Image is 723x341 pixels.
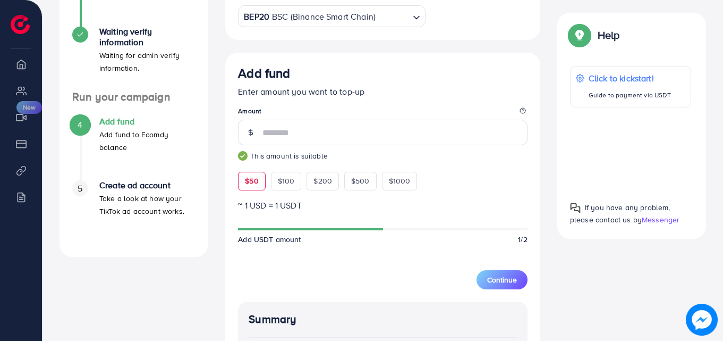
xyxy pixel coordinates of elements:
h4: Create ad account [99,180,195,190]
span: $500 [351,176,370,186]
p: Click to kickstart! [589,72,671,85]
p: Add fund to Ecomdy balance [99,128,195,154]
p: ~ 1 USD = 1 USDT [238,199,528,212]
img: Popup guide [570,203,581,214]
img: logo [11,15,30,34]
h5: User does not have any plan [596,19,717,33]
span: 1/2 [518,234,527,245]
p: Guide to payment via USDT [589,89,671,102]
small: This amount is suitable [238,151,528,161]
span: BSC (Binance Smart Chain) [272,9,376,24]
input: Search for option [377,8,409,24]
li: Waiting verify information [59,27,208,90]
p: Take a look at how your TikTok ad account works. [99,192,195,218]
h4: Summary [249,313,517,326]
li: Add fund [59,117,208,180]
img: image [686,304,718,336]
h4: Waiting verify information [99,27,195,47]
span: $50 [245,176,258,186]
h4: Run your campaign [59,90,208,104]
strong: BEP20 [244,9,269,24]
li: Create ad account [59,180,208,244]
img: guide [238,151,248,161]
p: Enter amount you want to top-up [238,85,528,98]
button: Continue [477,270,528,289]
span: Add USDT amount [238,234,301,245]
span: $100 [278,176,295,186]
h3: Add fund [238,65,290,81]
span: 5 [78,182,82,195]
legend: Amount [238,106,528,120]
span: Messenger [642,215,679,226]
span: $1000 [389,176,411,186]
span: If you have any problem, please contact us by [570,202,670,225]
h4: Add fund [99,117,195,127]
span: $200 [313,176,332,186]
span: 4 [78,119,82,131]
span: Continue [487,275,517,285]
div: Search for option [238,5,425,27]
p: Waiting for admin verify information. [99,49,195,74]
